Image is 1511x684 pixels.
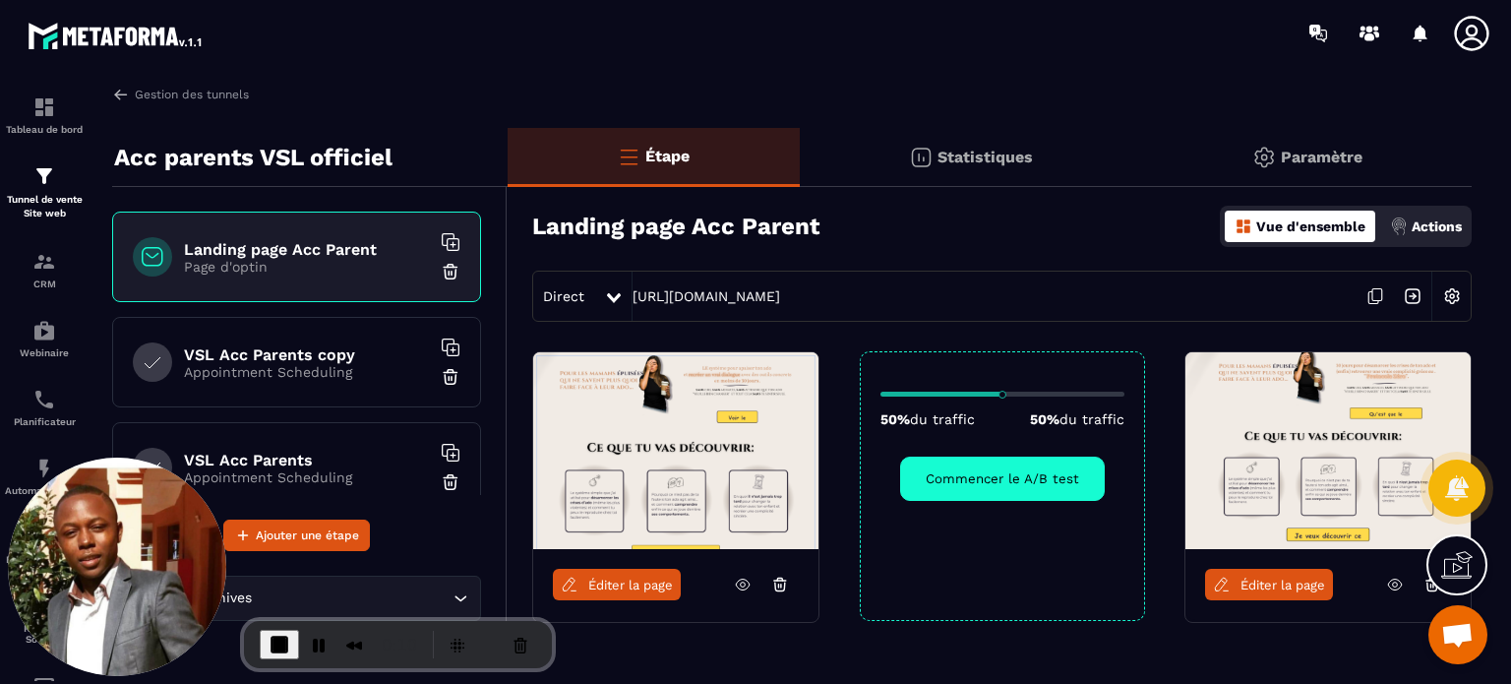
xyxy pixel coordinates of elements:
p: Acc parents VSL officiel [114,138,393,177]
a: [URL][DOMAIN_NAME] [633,288,780,304]
a: automationsautomationsEspace membre [5,511,84,580]
p: Tableau de bord [5,124,84,135]
img: image [533,352,818,549]
p: CRM [5,279,84,289]
p: Appointment Scheduling [184,469,430,485]
p: Espace membre [5,554,84,565]
button: Ajouter une étape [223,520,370,551]
h3: Landing page Acc Parent [532,213,819,240]
img: logo [28,18,205,53]
div: Ouvrir le chat [1428,605,1487,664]
img: arrow-next.bcc2205e.svg [1394,278,1431,315]
a: schedulerschedulerPlanificateur [5,373,84,442]
p: 50% [1030,411,1124,427]
a: Éditer la page [1205,569,1333,600]
h6: Landing page Acc Parent [184,240,430,259]
p: Planificateur [5,416,84,427]
p: Vue d'ensemble [1256,218,1365,234]
img: setting-w.858f3a88.svg [1433,278,1471,315]
h6: VSL Acc Parents copy [184,345,430,364]
a: automationsautomationsWebinaire [5,304,84,373]
img: arrow [112,86,130,103]
img: formation [32,250,56,274]
p: 50% [880,411,975,427]
img: image [1185,352,1471,549]
img: trash [441,472,460,492]
a: Éditer la page [553,569,681,600]
p: Étape [645,147,690,165]
a: Gestion des tunnels [112,86,249,103]
p: Paramètre [1281,148,1362,166]
span: Ajouter une étape [256,526,359,545]
a: formationformationTunnel de vente Site web [5,150,84,235]
p: Automatisations [5,485,84,496]
a: formationformationTableau de bord [5,81,84,150]
img: stats.20deebd0.svg [909,146,933,169]
p: Page d'optin [184,259,430,275]
p: Tunnel de vente Site web [5,193,84,220]
p: Actions [1412,218,1462,234]
span: Éditer la page [1240,578,1325,592]
a: formationformationCRM [5,235,84,304]
p: Webinaire [5,347,84,358]
span: Direct [543,288,584,304]
img: scheduler [32,388,56,411]
p: Statistiques [937,148,1033,166]
span: du traffic [910,411,975,427]
img: automations [32,319,56,342]
h6: VSL Acc Parents [184,451,430,469]
img: setting-gr.5f69749f.svg [1252,146,1276,169]
img: bars-o.4a397970.svg [617,145,640,168]
a: automationsautomationsAutomatisations [5,442,84,511]
p: Réseaux Sociaux [5,623,84,645]
span: du traffic [1059,411,1124,427]
img: formation [32,95,56,119]
a: social-networksocial-networkRéseaux Sociaux [5,580,84,659]
span: Éditer la page [588,578,673,592]
img: trash [441,262,460,281]
input: Search for option [256,588,449,609]
p: Appointment Scheduling [184,364,430,380]
button: Commencer le A/B test [900,457,1105,501]
img: dashboard-orange.40269519.svg [1235,218,1252,235]
img: formation [32,164,56,188]
img: actions.d6e523a2.png [1390,218,1408,235]
div: Search for option [112,576,481,621]
img: trash [441,367,460,387]
img: automations [32,457,56,480]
